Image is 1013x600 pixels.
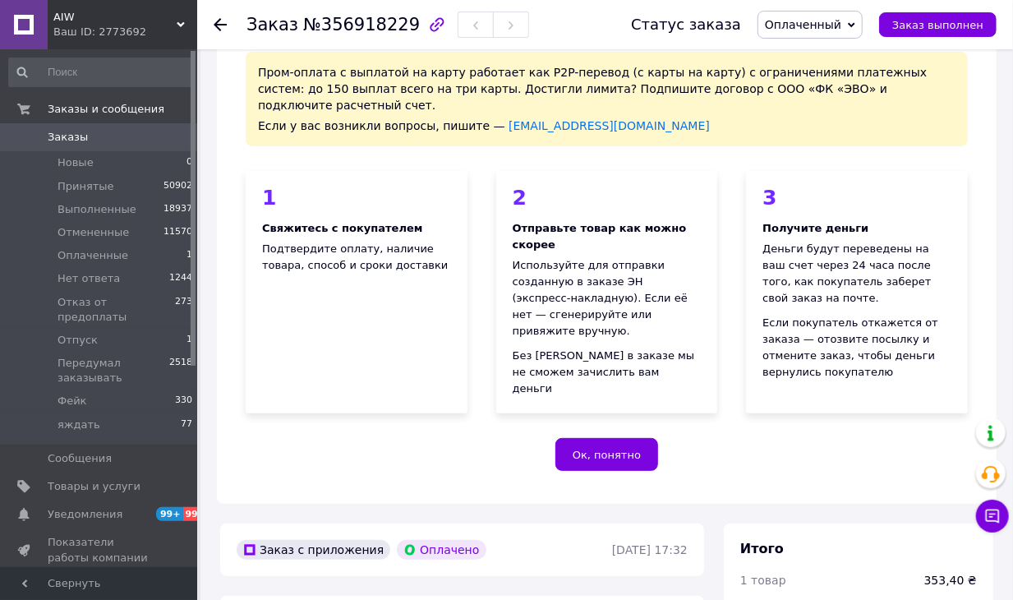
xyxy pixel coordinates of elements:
b: Отправьте товар как можно скорее [513,222,687,251]
div: Используйте для отправки созданную в заказе ЭН (экспресс-накладную). Если её нет — сгенерируйте и... [513,257,702,339]
span: AIW [53,10,177,25]
div: 3 [762,187,951,208]
div: Заказ с приложения [237,540,390,560]
b: Свяжитесь с покупателем [262,222,422,234]
div: Пром-оплата с выплатой на карту работает как P2P-перевод (с карты на карту) с ограничениями плате... [246,52,968,146]
span: Отказ от предоплаты [58,295,175,325]
a: [EMAIL_ADDRESS][DOMAIN_NAME] [509,119,710,132]
div: Если покупатель откажется от заказа — отозвите посылку и отмените заказ, чтобы деньги вернулись п... [762,315,951,381]
div: Без [PERSON_NAME] в заказе мы не сможем зачислить вам деньги [513,348,702,397]
span: Новые [58,155,94,170]
span: 99+ [183,507,210,521]
input: Поиск [8,58,194,87]
span: Выполненные [58,202,136,217]
span: Оплаченные [58,248,128,263]
span: Отмененные [58,225,129,240]
span: 1 [186,333,192,348]
div: Ваш ID: 2773692 [53,25,197,39]
span: Отпуск [58,333,98,348]
div: 2 [513,187,702,208]
span: Показатели работы компании [48,535,152,565]
span: Заказы [48,130,88,145]
button: Чат с покупателем [976,500,1009,533]
span: Сообщения [48,451,112,466]
span: Оплаченный [765,18,841,31]
span: Итого [740,541,784,556]
time: [DATE] 17:32 [612,543,688,556]
div: Деньги будут переведены на ваш счет через 24 часа после того, как покупатель заберет свой заказ н... [762,241,951,307]
span: яждать [58,418,100,432]
div: Подтвердите оплату, наличие товара, способ и сроки доставки [262,241,451,274]
span: Принятые [58,179,114,194]
button: Заказ выполнен [879,12,997,37]
span: Нет ответа [58,271,120,286]
span: Ок, понятно [573,449,641,461]
div: 353,40 ₴ [924,572,977,588]
span: 99+ [156,507,183,521]
div: Вернуться назад [214,16,227,33]
b: Получите деньги [762,222,868,234]
span: Товары и услуги [48,479,140,494]
div: Оплачено [397,540,486,560]
span: 2518 [169,356,192,385]
span: 18937 [163,202,192,217]
span: №356918229 [303,15,420,35]
span: 11570 [163,225,192,240]
span: Заказы и сообщения [48,102,164,117]
span: 330 [175,394,192,408]
span: Заказ [246,15,298,35]
span: Заказ выполнен [892,19,983,31]
span: 50902 [163,179,192,194]
span: 77 [181,418,192,432]
span: 0 [186,155,192,170]
span: Фейк [58,394,87,408]
span: 1244 [169,271,192,286]
span: 1 товар [740,574,786,587]
div: Статус заказа [631,16,741,33]
div: Если у вас возникли вопросы, пишите — [258,118,955,134]
span: Передумал заказывать [58,356,169,385]
span: 273 [175,295,192,325]
span: 1 [186,248,192,263]
button: Ок, понятно [555,438,658,471]
div: 1 [262,187,451,208]
span: Уведомления [48,507,122,522]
